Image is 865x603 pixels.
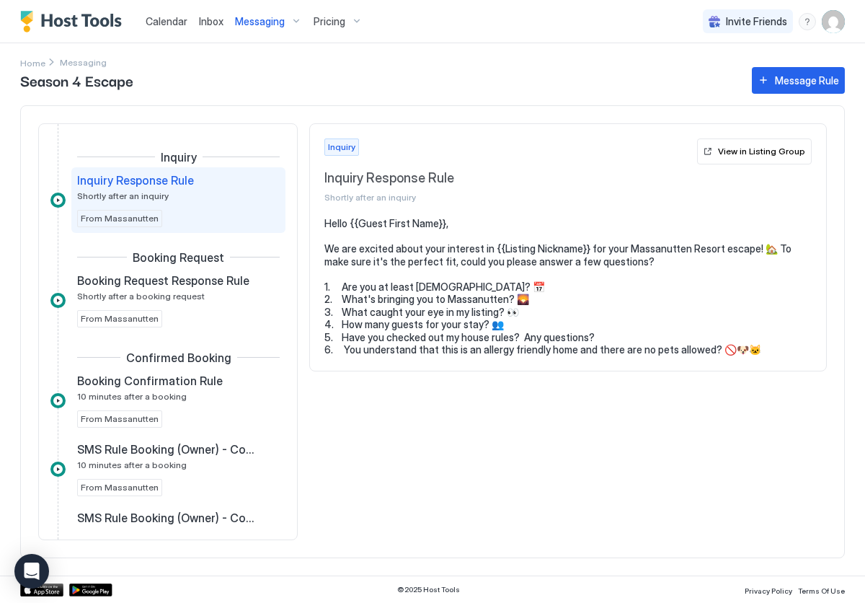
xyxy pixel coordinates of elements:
span: Booking Request [133,250,224,265]
span: Season 4 Escape [20,69,737,91]
span: From Massanutten [81,312,159,325]
span: 10 minutes after a booking [77,391,187,402]
pre: Hello {{Guest First Name}}, We are excited about your interest in {{Listing Nickname}} for your M... [324,217,812,356]
span: Invite Friends [726,15,787,28]
span: Home [20,58,45,69]
span: Shortly after a booking request [77,291,205,301]
span: 10 minutes after a booking [77,459,187,470]
div: Breadcrumb [20,55,45,70]
button: Message Rule [752,67,845,94]
span: From Massanutten [81,481,159,494]
div: menu [799,13,816,30]
a: Calendar [146,14,187,29]
span: Inquiry Response Rule [77,173,194,188]
span: Breadcrumb [60,57,107,68]
div: Open Intercom Messenger [14,554,49,589]
span: Inquiry [161,150,197,164]
span: Messaging [235,15,285,28]
button: View in Listing Group [697,138,812,164]
a: Home [20,55,45,70]
span: Booking Request Response Rule [77,273,249,288]
span: Terms Of Use [798,586,845,595]
div: User profile [822,10,845,33]
span: © 2025 Host Tools [397,585,460,594]
span: From Massanutten [81,212,159,225]
span: Confirmed Booking [126,351,231,365]
span: SMS Rule Booking (Owner) - Confirmed Booking [77,511,257,525]
span: Booking Confirmation Rule [77,374,223,388]
span: Privacy Policy [745,586,792,595]
span: 10 minutes after a booking [77,528,187,539]
span: Inquiry Response Rule [324,170,691,187]
span: Calendar [146,15,187,27]
span: Inquiry [328,141,355,154]
a: Google Play Store [69,584,112,597]
a: Terms Of Use [798,582,845,597]
span: Shortly after an inquiry [324,192,691,203]
a: App Store [20,584,63,597]
div: View in Listing Group [718,145,805,158]
a: Privacy Policy [745,582,792,597]
a: Inbox [199,14,223,29]
a: Host Tools Logo [20,11,128,32]
span: From Massanutten [81,413,159,426]
span: Inbox [199,15,223,27]
div: Message Rule [775,73,839,88]
span: Shortly after an inquiry [77,190,169,201]
span: SMS Rule Booking (Owner) - Confirmed Booking [77,442,257,457]
span: Pricing [314,15,345,28]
